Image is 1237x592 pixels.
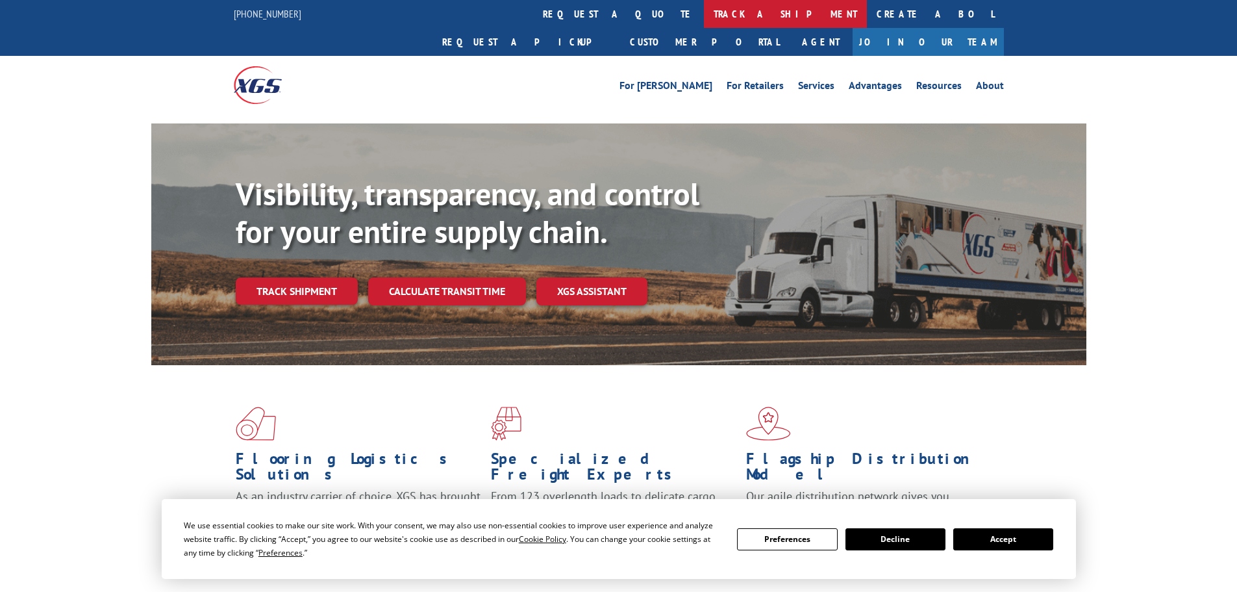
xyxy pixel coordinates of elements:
a: XGS ASSISTANT [536,277,647,305]
a: Join Our Team [853,28,1004,56]
h1: Flooring Logistics Solutions [236,451,481,489]
a: For Retailers [727,81,784,95]
span: As an industry carrier of choice, XGS has brought innovation and dedication to flooring logistics... [236,489,481,535]
a: Advantages [849,81,902,95]
h1: Flagship Distribution Model [746,451,992,489]
a: Agent [789,28,853,56]
a: Request a pickup [432,28,620,56]
img: xgs-icon-flagship-distribution-model-red [746,407,791,441]
p: From 123 overlength loads to delicate cargo, our experienced staff knows the best way to move you... [491,489,736,547]
span: Our agile distribution network gives you nationwide inventory management on demand. [746,489,985,519]
a: [PHONE_NUMBER] [234,7,301,20]
div: Cookie Consent Prompt [162,499,1076,579]
span: Cookie Policy [519,534,566,545]
button: Preferences [737,528,837,550]
div: We use essential cookies to make our site work. With your consent, we may also use non-essential ... [184,519,721,560]
h1: Specialized Freight Experts [491,451,736,489]
img: xgs-icon-focused-on-flooring-red [491,407,521,441]
button: Accept [953,528,1053,550]
img: xgs-icon-total-supply-chain-intelligence-red [236,407,276,441]
a: Services [798,81,834,95]
a: Resources [916,81,962,95]
a: Calculate transit time [368,277,526,305]
a: For [PERSON_NAME] [619,81,712,95]
a: Customer Portal [620,28,789,56]
b: Visibility, transparency, and control for your entire supply chain. [236,174,699,251]
button: Decline [845,528,945,550]
a: About [976,81,1004,95]
span: Preferences [258,547,303,558]
a: Track shipment [236,277,358,305]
